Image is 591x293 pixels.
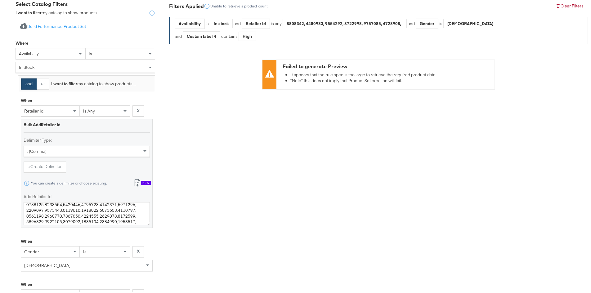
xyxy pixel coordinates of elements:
[169,2,204,9] div: Filters Applied
[51,80,77,85] strong: I want to filter
[21,77,37,88] button: and
[16,9,101,15] div: my catalog to show products ...
[210,3,269,7] div: Unable to retrieve a product count.
[205,20,210,25] div: is
[242,18,270,27] div: Retailer id
[129,176,155,188] button: New
[21,237,32,243] div: When
[21,96,32,102] div: When
[83,107,95,113] span: is any
[408,17,497,28] div: and
[175,18,204,27] div: Availability
[16,20,90,31] button: Build Performance Product Set
[183,30,220,40] div: Custom label 4
[24,261,70,267] span: [DEMOGRAPHIC_DATA]
[210,18,232,27] div: in stock
[290,77,491,82] li: *Note* this does not imply that Product Set creation will fail.
[270,20,283,25] div: is any
[438,20,443,25] div: is
[83,248,87,253] span: is
[283,18,406,27] div: 8808342, 4480933, 9554292, 8722998, 9757085, 4728908, 5670441, 6926568, 1781713, 5094166, 4498955...
[16,39,28,45] div: Where
[24,107,43,113] span: retailer id
[239,30,256,40] div: High
[37,77,49,88] button: or
[175,30,256,40] div: and
[24,160,66,171] button: +Create Delimiter
[89,50,92,55] span: is
[416,18,438,27] div: Gender
[19,50,39,55] span: availability
[24,121,150,127] div: Bulk Add Retailer Id
[132,104,144,115] button: X
[234,17,407,28] div: and
[16,9,42,14] strong: I want to filter
[24,136,150,142] label: Delimiter Type:
[49,80,136,86] div: my catalog to show products ...
[19,63,34,69] span: in stock
[137,107,140,113] strong: X
[290,71,491,77] li: It appears that the rule spec is too large to retrieve the required product data.
[27,147,47,153] span: , (comma)
[283,62,491,69] div: Failed to generate Preview
[220,32,239,38] div: contains
[24,193,150,198] label: Add Retailer Id
[24,248,39,253] span: gender
[141,180,151,184] div: New
[24,201,150,224] textarea: 3169319,6410971,6869185,3416453,8038726,5895350,3908023,5816446,3381087,7643344,8128632,9957499,8...
[21,280,32,286] div: When
[28,162,30,168] strong: +
[444,18,497,27] div: [DEMOGRAPHIC_DATA]
[132,245,144,256] button: X
[137,247,140,253] strong: X
[31,180,107,184] div: You can create a delimiter or choose existing.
